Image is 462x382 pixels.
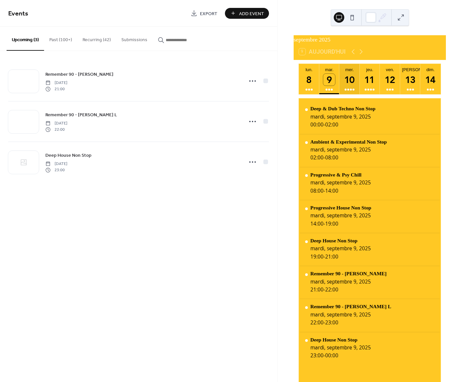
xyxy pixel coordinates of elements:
span: [DATE] [45,121,67,126]
span: - [324,286,325,293]
button: jeu.11 [360,64,380,94]
span: 00:00 [325,352,338,359]
div: [PERSON_NAME]. [402,67,419,72]
span: [DATE] [45,161,67,167]
span: - [324,253,325,260]
span: Add Event [239,10,264,17]
div: Deep House Non Stop [310,238,371,244]
span: [DATE] [45,80,67,86]
span: 14:00 [325,187,338,194]
button: Upcoming (3) [7,27,44,51]
span: 23:00 [45,167,67,173]
div: Progressive & Psy Chill [310,172,371,178]
div: mardi, septembre 9, 2025 [310,113,376,120]
div: 9 [323,74,335,86]
a: Remember 90 - [PERSON_NAME] L [45,111,117,119]
span: 21:00 [310,286,324,293]
span: - [324,352,325,359]
span: 02:00 [310,154,324,161]
span: 23:00 [310,352,324,359]
span: Remember 90 - [PERSON_NAME] [45,71,113,78]
div: mardi, septembre 9, 2025 [310,245,371,252]
div: lun. [301,67,317,72]
span: - [324,220,325,227]
div: 12 [384,74,396,86]
div: mardi, septembre 9, 2025 [310,212,371,219]
div: ven. [382,67,398,72]
span: 08:00 [310,187,324,194]
div: septembre 2025 [294,35,446,44]
span: 19:00 [325,220,338,227]
div: jeu. [362,67,378,72]
span: 22:00 [310,319,324,326]
span: Events [8,7,28,20]
div: 11 [364,74,376,86]
span: - [324,187,325,194]
button: ven.12 [380,64,400,94]
span: 21:00 [325,253,338,260]
div: mardi, septembre 9, 2025 [310,146,387,153]
span: Remember 90 - [PERSON_NAME] L [45,112,117,119]
span: Export [200,10,217,17]
div: Remember 90 - [PERSON_NAME] L [310,304,391,310]
button: Recurring (42) [77,27,116,50]
div: 8 [303,74,315,86]
span: 22:00 [325,286,338,293]
a: Remember 90 - [PERSON_NAME] [45,70,113,78]
button: mer.10 [339,64,360,94]
div: Deep & Dub Techno Non Stop [310,106,376,112]
button: Past (100+) [44,27,77,50]
div: Ambient & Experimental Non Stop [310,139,387,145]
div: dim. [422,67,439,72]
div: Remember 90 - [PERSON_NAME] [310,271,387,277]
div: mar. [321,67,338,72]
span: Deep House Non Stop [45,152,91,159]
span: - [324,154,325,161]
div: 10 [344,74,355,86]
div: Progressive House Non Stop [310,205,371,211]
span: 21:00 [45,86,67,92]
span: - [324,121,325,128]
div: mardi, septembre 9, 2025 [310,278,387,285]
div: mer. [341,67,358,72]
span: 00:00 [310,121,324,128]
span: 19:00 [310,253,324,260]
button: lun.8 [299,64,319,94]
div: mardi, septembre 9, 2025 [310,344,371,351]
button: Submissions [116,27,153,50]
span: 22:00 [45,126,67,132]
div: 14 [425,74,436,86]
span: 08:00 [325,154,338,161]
a: Export [186,8,222,19]
div: 13 [404,74,416,86]
div: mardi, septembre 9, 2025 [310,311,391,318]
span: 14:00 [310,220,324,227]
button: Add Event [225,8,269,19]
button: dim.14 [420,64,441,94]
a: Deep House Non Stop [45,151,91,159]
div: Deep House Non Stop [310,337,371,343]
div: mardi, septembre 9, 2025 [310,179,371,186]
span: 23:00 [325,319,338,326]
span: 02:00 [325,121,338,128]
button: mar.9 [319,64,340,94]
span: - [324,319,325,326]
button: [PERSON_NAME].13 [400,64,421,94]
